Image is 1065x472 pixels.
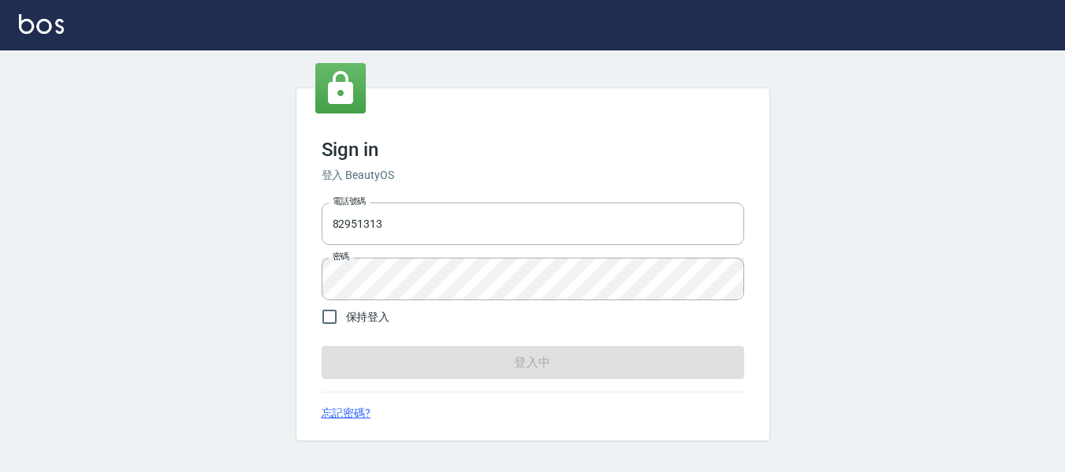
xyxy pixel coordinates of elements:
[346,309,390,325] span: 保持登入
[333,251,349,262] label: 密碼
[322,405,371,422] a: 忘記密碼?
[19,14,64,34] img: Logo
[333,195,366,207] label: 電話號碼
[322,167,744,184] h6: 登入 BeautyOS
[322,139,744,161] h3: Sign in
